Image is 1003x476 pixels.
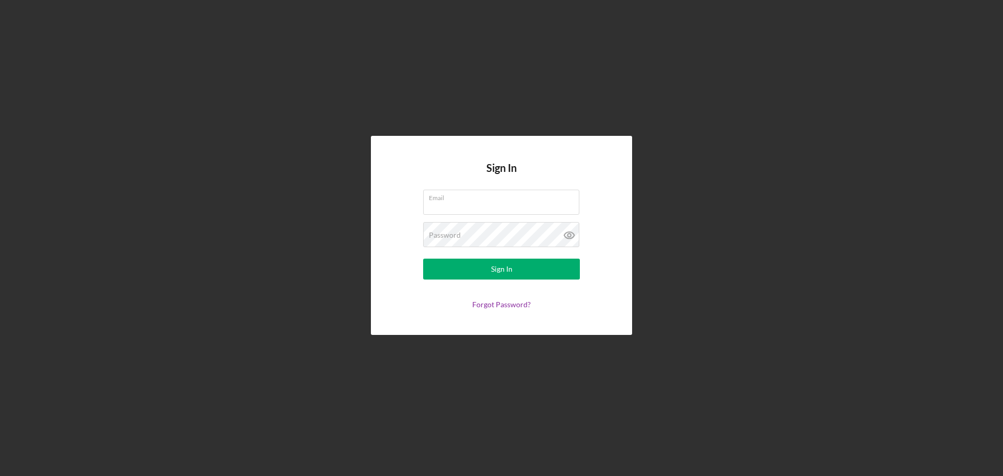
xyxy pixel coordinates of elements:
[491,259,512,280] div: Sign In
[423,259,580,280] button: Sign In
[429,231,461,239] label: Password
[429,190,579,202] label: Email
[486,162,517,190] h4: Sign In
[472,300,531,309] a: Forgot Password?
